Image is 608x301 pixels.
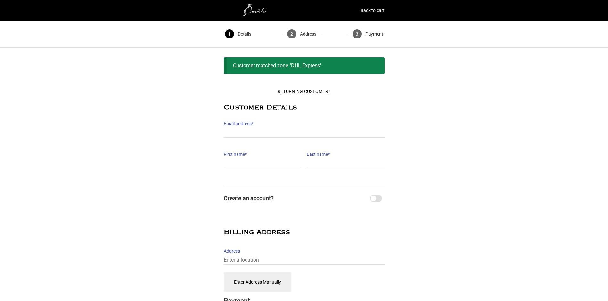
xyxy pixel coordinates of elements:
label: First name [224,150,302,159]
span: 1 [225,29,234,38]
input: Create an account? [370,195,382,202]
label: Email address [224,119,385,128]
span: Address [300,29,316,38]
a: Back to cart [361,6,385,15]
span: 3 [353,29,362,38]
span: Details [238,29,251,38]
button: 3 Payment [348,21,388,47]
img: white1.png [224,4,288,17]
h2: Customer Details [224,104,385,112]
button: Enter Address Manually [224,272,291,292]
div: Customer matched zone "DHL Express" [224,57,385,74]
span: Create an account? [224,193,369,204]
span: Payment [365,29,383,38]
button: 1 Details [221,21,256,47]
label: Last name [307,150,385,159]
input: Enter a location [224,255,385,265]
label: Address [224,247,385,255]
button: 2 Address [283,21,321,47]
span: 2 [287,29,296,38]
button: Returning Customer? [272,84,336,98]
h2: Billing Address [224,228,385,236]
